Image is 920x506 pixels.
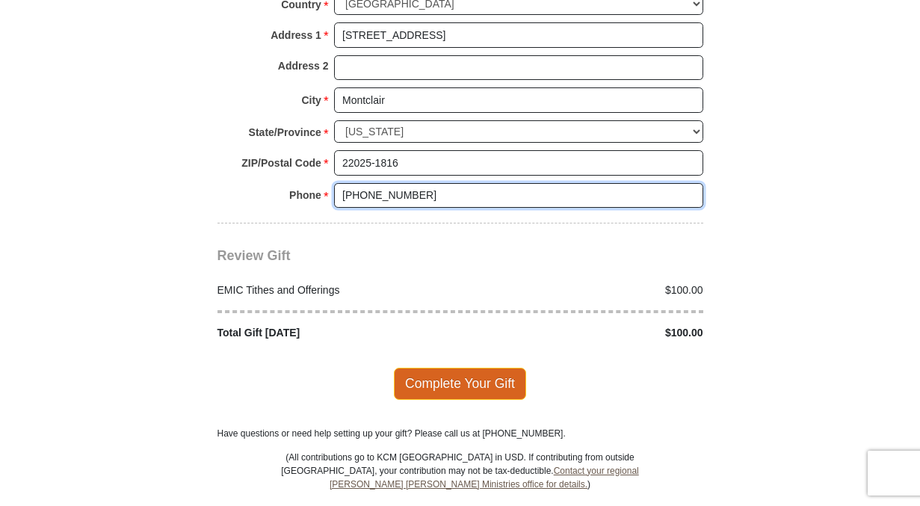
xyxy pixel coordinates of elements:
[209,325,460,341] div: Total Gift [DATE]
[460,283,711,298] div: $100.00
[209,283,460,298] div: EMIC Tithes and Offerings
[217,248,291,263] span: Review Gift
[278,55,329,76] strong: Address 2
[249,122,321,143] strong: State/Province
[394,368,526,399] span: Complete Your Gift
[271,25,321,46] strong: Address 1
[460,325,711,341] div: $100.00
[301,90,321,111] strong: City
[241,152,321,173] strong: ZIP/Postal Code
[217,427,703,440] p: Have questions or need help setting up your gift? Please call us at [PHONE_NUMBER].
[289,185,321,206] strong: Phone
[330,466,639,490] a: Contact your regional [PERSON_NAME] [PERSON_NAME] Ministries office for details.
